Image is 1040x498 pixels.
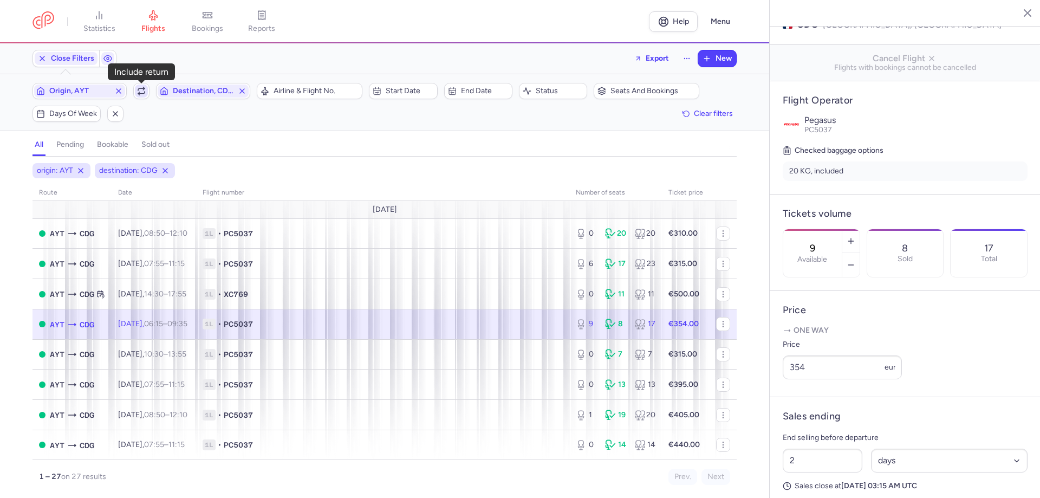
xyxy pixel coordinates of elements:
[605,289,626,300] div: 11
[32,185,112,201] th: route
[444,83,512,99] button: End date
[167,319,187,328] time: 09:35
[196,185,569,201] th: Flight number
[668,350,697,359] strong: €315.00
[605,349,626,360] div: 7
[49,87,110,95] span: Origin, AYT
[144,380,164,389] time: 07:55
[635,349,655,360] div: 7
[192,24,223,34] span: bookings
[576,439,596,450] div: 0
[704,11,737,32] button: Menu
[203,379,216,390] span: 1L
[173,87,233,95] span: Destination, CDG
[144,259,185,268] span: –
[144,319,163,328] time: 06:15
[646,54,669,62] span: Export
[80,288,94,300] span: Charles De Gaulle, Paris, France
[168,440,185,449] time: 11:15
[168,380,185,389] time: 11:15
[519,83,587,99] button: Status
[83,24,115,34] span: statistics
[56,140,84,150] h4: pending
[649,11,698,32] a: Help
[218,379,222,390] span: •
[224,228,253,239] span: PC5037
[576,228,596,239] div: 0
[144,289,186,299] span: –
[373,205,397,214] span: [DATE]
[50,319,64,331] span: AYT
[668,469,697,485] button: Prev.
[144,229,165,238] time: 08:50
[668,289,699,299] strong: €500.00
[701,469,730,485] button: Next
[203,319,216,329] span: 1L
[49,109,97,118] span: Days of week
[605,439,626,450] div: 14
[778,54,1032,63] span: Cancel Flight
[144,229,187,238] span: –
[39,472,61,481] strong: 1 – 27
[783,355,902,379] input: ---
[50,288,64,300] span: AYT
[97,140,128,150] h4: bookable
[144,440,164,449] time: 07:55
[50,439,64,451] span: AYT
[224,379,253,390] span: PC5037
[610,87,695,95] span: Seats and bookings
[274,87,359,95] span: Airline & Flight No.
[50,379,64,391] span: AYT
[144,319,187,328] span: –
[218,349,222,360] span: •
[885,363,896,372] span: eur
[635,258,655,269] div: 23
[32,83,127,99] button: Origin, AYT
[668,319,699,328] strong: €354.00
[783,94,1028,107] h4: Flight Operator
[224,349,253,360] span: PC5037
[668,410,699,419] strong: €405.00
[114,67,168,77] div: Include return
[218,319,222,329] span: •
[594,83,699,99] button: Seats and bookings
[80,439,94,451] span: Charles De Gaulle, Paris, France
[141,140,170,150] h4: sold out
[635,289,655,300] div: 11
[168,259,185,268] time: 11:15
[50,228,64,240] span: AYT
[32,11,54,31] a: CitizenPlane red outlined logo
[981,255,997,263] p: Total
[461,87,509,95] span: End date
[126,10,180,34] a: flights
[576,289,596,300] div: 0
[203,410,216,421] span: 1L
[203,439,216,450] span: 1L
[783,161,1028,181] li: 20 KG, included
[218,289,222,300] span: •
[804,125,832,134] span: PC5037
[576,410,596,421] div: 1
[168,289,186,299] time: 17:55
[662,185,710,201] th: Ticket price
[50,409,64,421] span: AYT
[635,439,655,450] div: 14
[72,10,126,34] a: statistics
[224,258,253,269] span: PC5037
[605,258,626,269] div: 17
[156,83,250,99] button: Destination, CDG
[248,24,275,34] span: reports
[203,258,216,269] span: 1L
[118,319,187,328] span: [DATE],
[80,258,94,270] span: Charles De Gaulle, Paris, France
[783,449,862,473] input: ##
[369,83,437,99] button: Start date
[679,106,737,122] button: Clear filters
[37,165,73,176] span: origin: AYT
[605,410,626,421] div: 19
[224,319,253,329] span: PC5037
[668,259,697,268] strong: €315.00
[203,228,216,239] span: 1L
[218,258,222,269] span: •
[218,228,222,239] span: •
